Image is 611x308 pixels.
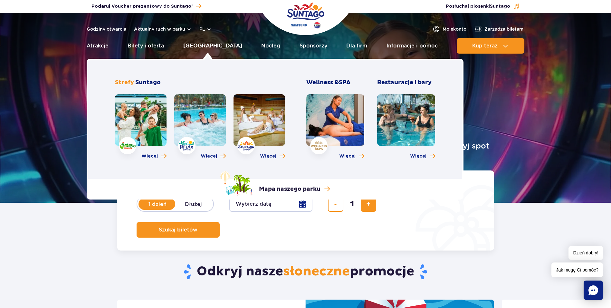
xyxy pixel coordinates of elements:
button: Szukaj biletów [137,222,220,238]
span: Posłuchaj piosenki [446,3,510,10]
p: Mapa naszego parku [259,185,320,193]
a: Nocleg [261,38,280,54]
input: liczba biletów [344,196,360,212]
label: 1 dzień [139,197,176,211]
span: Więcej [339,153,356,159]
span: Suntago [490,4,510,9]
span: Strefy [115,79,134,86]
span: Moje konto [443,26,466,32]
a: Godziny otwarcia [87,26,126,32]
a: [GEOGRAPHIC_DATA] [183,38,242,54]
span: Więcej [260,153,276,159]
div: Chat [584,281,603,300]
h3: Restauracje i bary [377,79,435,87]
span: Suntago [135,79,161,86]
a: Informacje i pomoc [387,38,438,54]
a: Podaruj Voucher prezentowy do Suntago! [91,2,201,11]
a: Mapa naszego parku [220,171,330,196]
span: Więcej [141,153,158,159]
span: SPA [339,79,350,86]
button: Posłuchaj piosenkiSuntago [446,3,520,10]
label: Dłużej [175,197,212,211]
button: Kup teraz [457,38,524,54]
span: Podaruj Voucher prezentowy do Suntago! [91,3,193,10]
a: Atrakcje [87,38,109,54]
a: Więcej o strefie Relax [201,153,226,159]
button: Aktualny ruch w parku [134,26,192,32]
a: Dla firm [346,38,367,54]
button: Wybierz datę [229,196,312,212]
button: pl [199,26,212,32]
a: Więcej o strefie Saunaria [260,153,285,159]
form: Planowanie wizyty w Park of Poland [117,170,494,251]
span: Więcej [410,153,426,159]
span: słoneczne [283,263,350,280]
span: Wellness & [306,79,350,86]
a: Więcej o Wellness & SPA [339,153,364,159]
button: dodaj bilet [361,196,376,212]
button: usuń bilet [328,196,343,212]
span: Kup teraz [472,43,498,49]
span: Więcej [201,153,217,159]
h2: Odkryj nasze promocje [117,263,494,280]
a: Więcej o strefie Jamango [141,153,167,159]
a: Zarządzajbiletami [474,25,525,33]
span: Dzień dobry! [568,246,603,260]
a: Więcej o Restauracje i bary [410,153,435,159]
span: Szukaj biletów [159,227,197,233]
span: Zarządzaj biletami [484,26,525,32]
a: Sponsorzy [300,38,327,54]
a: Bilety i oferta [128,38,164,54]
span: Jak mogę Ci pomóc? [551,262,603,277]
a: Mojekonto [432,25,466,33]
